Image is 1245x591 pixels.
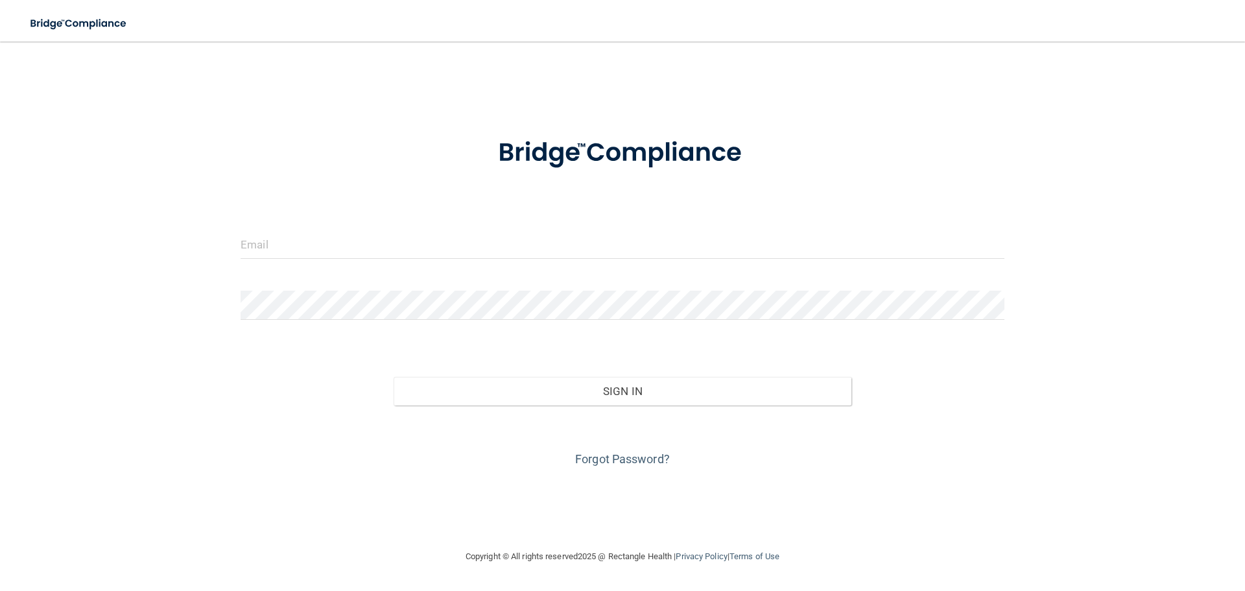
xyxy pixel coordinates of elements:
[241,230,1004,259] input: Email
[471,119,774,187] img: bridge_compliance_login_screen.278c3ca4.svg
[676,551,727,561] a: Privacy Policy
[575,452,670,466] a: Forgot Password?
[729,551,779,561] a: Terms of Use
[19,10,139,37] img: bridge_compliance_login_screen.278c3ca4.svg
[394,377,852,405] button: Sign In
[386,536,859,577] div: Copyright © All rights reserved 2025 @ Rectangle Health | |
